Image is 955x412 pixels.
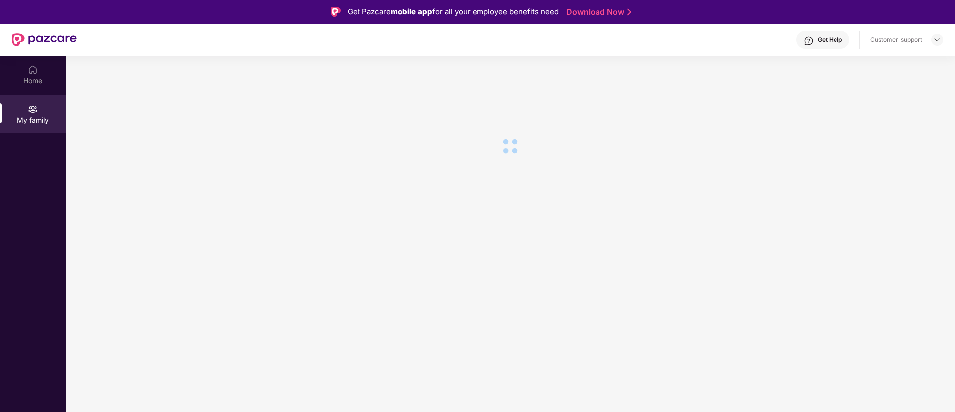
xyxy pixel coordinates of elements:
[627,7,631,17] img: Stroke
[391,7,432,16] strong: mobile app
[566,7,628,17] a: Download Now
[331,7,341,17] img: Logo
[818,36,842,44] div: Get Help
[348,6,559,18] div: Get Pazcare for all your employee benefits need
[12,33,77,46] img: New Pazcare Logo
[933,36,941,44] img: svg+xml;base64,PHN2ZyBpZD0iRHJvcGRvd24tMzJ4MzIiIHhtbG5zPSJodHRwOi8vd3d3LnczLm9yZy8yMDAwL3N2ZyIgd2...
[28,104,38,114] img: svg+xml;base64,PHN2ZyB3aWR0aD0iMjAiIGhlaWdodD0iMjAiIHZpZXdCb3g9IjAgMCAyMCAyMCIgZmlsbD0ibm9uZSIgeG...
[870,36,922,44] div: Customer_support
[804,36,814,46] img: svg+xml;base64,PHN2ZyBpZD0iSGVscC0zMngzMiIgeG1sbnM9Imh0dHA6Ly93d3cudzMub3JnLzIwMDAvc3ZnIiB3aWR0aD...
[28,65,38,75] img: svg+xml;base64,PHN2ZyBpZD0iSG9tZSIgeG1sbnM9Imh0dHA6Ly93d3cudzMub3JnLzIwMDAvc3ZnIiB3aWR0aD0iMjAiIG...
